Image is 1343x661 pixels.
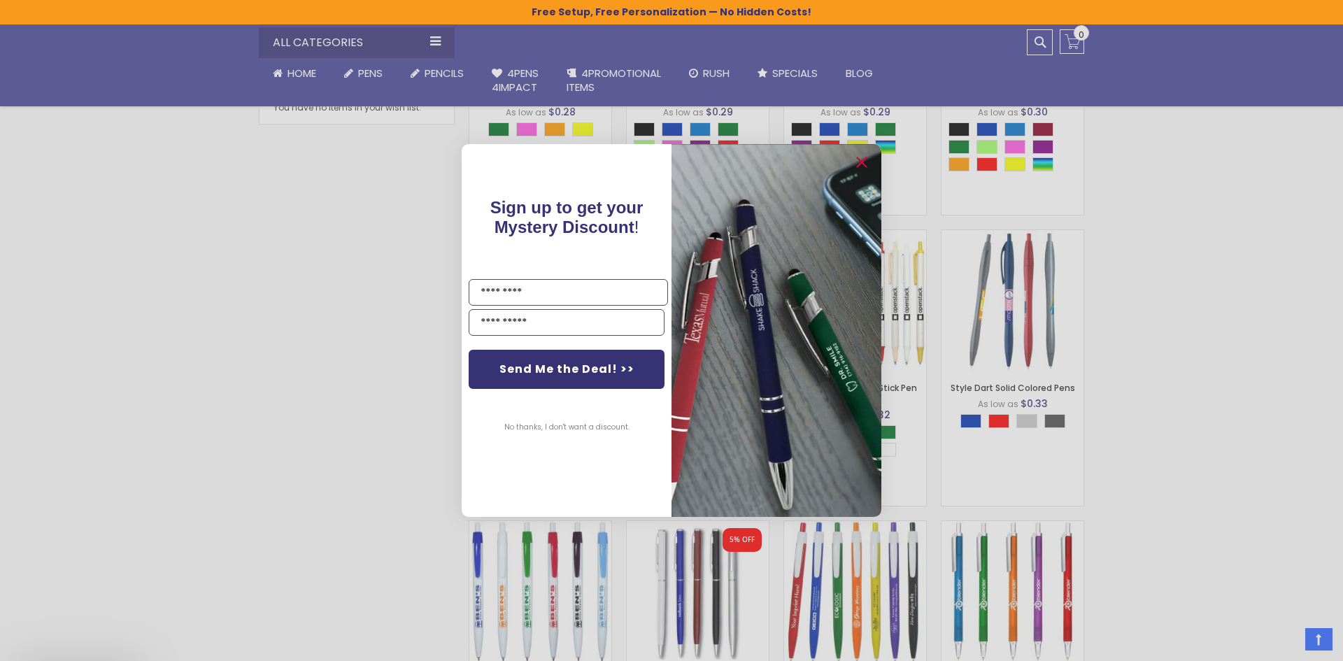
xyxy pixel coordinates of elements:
img: pop-up-image [671,144,881,517]
button: Send Me the Deal! >> [469,350,665,389]
span: ! [490,198,644,236]
button: Close dialog [851,151,873,173]
span: Sign up to get your Mystery Discount [490,198,644,236]
button: No thanks, I don't want a discount. [497,410,637,445]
